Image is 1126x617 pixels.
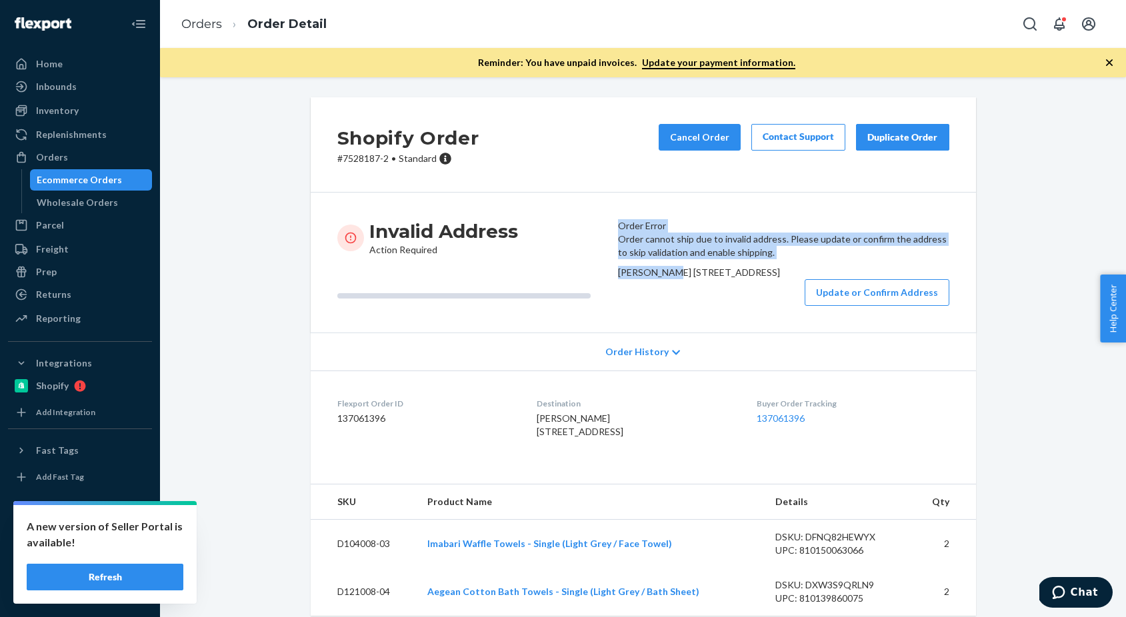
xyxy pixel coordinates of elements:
[8,100,152,121] a: Inventory
[171,5,337,44] ol: breadcrumbs
[36,80,77,93] div: Inbounds
[775,544,901,557] div: UPC: 810150063066
[8,440,152,461] button: Fast Tags
[757,412,805,424] a: 137061396
[8,215,152,236] a: Parcel
[1075,11,1102,37] button: Open account menu
[311,520,417,568] td: D104008-03
[37,196,118,209] div: Wholesale Orders
[27,564,183,590] button: Refresh
[8,124,152,145] a: Replenishments
[775,592,901,605] div: UPC: 810139860075
[8,284,152,305] a: Returns
[36,57,63,71] div: Home
[427,538,672,549] a: Imabari Waffle Towels - Single (Light Grey / Face Towel)
[337,412,515,425] dd: 137061396
[311,484,417,520] th: SKU
[36,356,92,370] div: Integrations
[605,345,669,358] span: Order History
[417,484,764,520] th: Product Name
[30,169,153,191] a: Ecommerce Orders
[478,56,795,69] p: Reminder: You have unpaid invoices.
[1100,275,1126,342] button: Help Center
[8,261,152,283] a: Prep
[36,444,79,457] div: Fast Tags
[775,530,901,544] div: DSKU: DFNQ82HEWYX
[36,471,84,482] div: Add Fast Tag
[36,379,69,392] div: Shopify
[36,219,64,232] div: Parcel
[618,219,949,233] header: Order Error
[1046,11,1073,37] button: Open notifications
[911,568,975,616] td: 2
[427,586,699,597] a: Aegean Cotton Bath Towels - Single (Light Grey / Bath Sheet)
[805,279,949,306] button: Update or Confirm Address
[181,17,222,31] a: Orders
[36,312,81,325] div: Reporting
[8,53,152,75] a: Home
[27,518,183,550] p: A new version of Seller Portal is available!
[537,398,735,409] dt: Destination
[775,578,901,592] div: DSKU: DXW3S9QRLN9
[757,398,949,409] dt: Buyer Order Tracking
[36,265,57,279] div: Prep
[867,131,938,144] div: Duplicate Order
[8,352,152,374] button: Integrations
[765,484,911,520] th: Details
[642,57,795,69] a: Update your payment information.
[337,152,479,165] p: # 7528187-2
[1017,11,1043,37] button: Open Search Box
[8,147,152,168] a: Orders
[8,580,152,601] button: Give Feedback
[391,153,396,164] span: •
[8,512,152,533] a: Settings
[618,267,780,278] span: [PERSON_NAME] [STREET_ADDRESS]
[856,124,949,151] button: Duplicate Order
[8,76,152,97] a: Inbounds
[36,288,71,301] div: Returns
[8,375,152,396] a: Shopify
[751,124,845,151] a: Contact Support
[30,192,153,213] a: Wholesale Orders
[15,17,71,31] img: Flexport logo
[36,243,69,256] div: Freight
[659,124,741,151] button: Cancel Order
[8,308,152,329] a: Reporting
[36,151,68,164] div: Orders
[8,239,152,260] a: Freight
[369,219,518,243] h3: Invalid Address
[399,153,437,164] span: Standard
[537,412,623,437] span: [PERSON_NAME] [STREET_ADDRESS]
[911,484,975,520] th: Qty
[337,124,479,152] h2: Shopify Order
[618,233,949,259] p: Order cannot ship due to invalid address. Please update or confirm the address to skip validation...
[36,128,107,141] div: Replenishments
[911,520,975,568] td: 2
[337,398,515,409] dt: Flexport Order ID
[8,557,152,578] a: Help Center
[36,406,95,418] div: Add Integration
[125,11,152,37] button: Close Navigation
[1039,577,1113,610] iframe: Opens a widget where you can chat to one of our agents
[369,219,518,257] div: Action Required
[247,17,327,31] a: Order Detail
[8,466,152,488] a: Add Fast Tag
[311,568,417,616] td: D121008-04
[8,534,152,556] button: Talk to Support
[8,402,152,423] a: Add Integration
[37,173,122,187] div: Ecommerce Orders
[36,104,79,117] div: Inventory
